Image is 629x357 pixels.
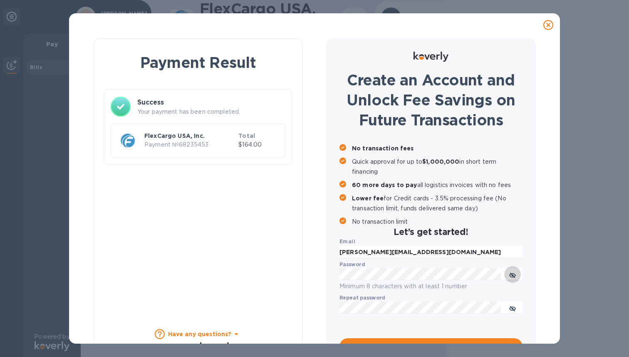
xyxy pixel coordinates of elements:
[137,97,285,107] h3: Success
[352,217,523,227] p: No transaction limit
[352,180,523,190] p: all logistics invoices with no fees
[339,246,523,258] input: Enter email address
[339,227,523,237] h2: Let’s get started!
[339,238,355,245] b: Email
[107,52,289,73] h1: Payment Result
[144,132,235,140] p: FlexCargo USA, Inc.
[339,295,385,300] label: Repeat password
[168,331,232,337] b: Have any questions?
[238,140,278,149] p: $164.00
[346,342,516,352] span: Create your free account
[339,70,523,130] h1: Create an Account and Unlock Fee Savings on Future Transactions
[238,132,255,139] b: Total
[144,140,235,149] p: Payment № 68235453
[339,338,523,355] button: Create your free account
[339,282,523,291] p: Minimum 8 characters with at least 1 number
[352,195,384,202] b: Lower fee
[422,158,459,165] b: $1,000,000
[414,52,448,62] img: Logo
[352,193,523,213] p: for Credit cards - 3.5% processing fee (No transaction limit, funds delivered same day)
[504,266,521,283] button: toggle password visibility
[137,107,285,116] p: Your payment has been completed.
[352,182,417,188] b: 60 more days to pay
[504,300,521,316] button: toggle password visibility
[200,342,235,352] img: Logo
[339,262,365,267] label: Password
[352,145,414,152] b: No transaction fees
[352,157,523,177] p: Quick approval for up to in short term financing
